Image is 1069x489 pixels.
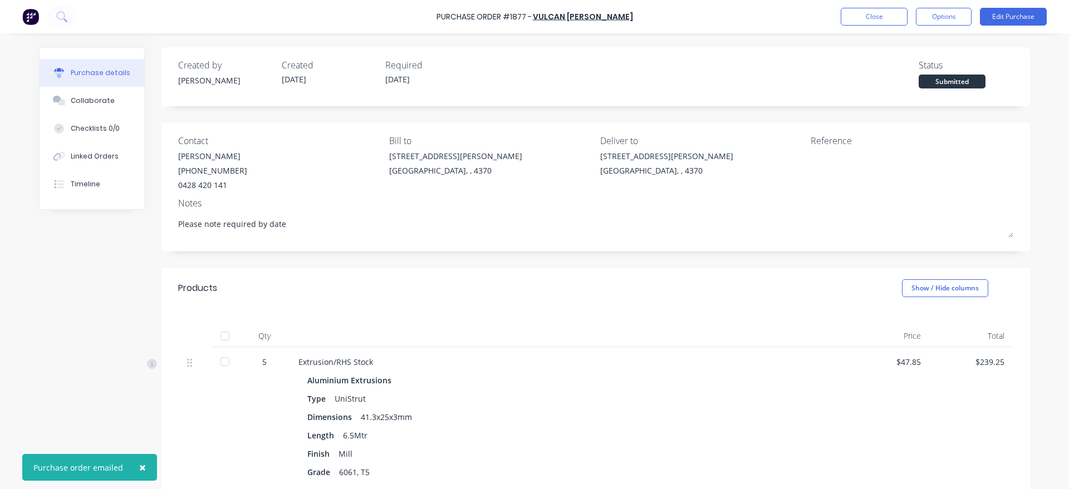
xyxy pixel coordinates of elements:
[930,325,1013,347] div: Total
[385,58,480,72] div: Required
[282,58,376,72] div: Created
[339,464,370,480] div: 6061, T5
[178,75,273,86] div: [PERSON_NAME]
[22,8,39,25] img: Factory
[128,454,157,481] button: Close
[178,134,381,147] div: Contact
[600,150,733,162] div: [STREET_ADDRESS][PERSON_NAME]
[343,427,367,443] div: 6.5Mtr
[307,464,339,480] div: Grade
[178,150,247,162] div: [PERSON_NAME]
[600,134,803,147] div: Deliver to
[600,165,733,176] div: [GEOGRAPHIC_DATA], , 4370
[40,87,144,115] button: Collaborate
[855,356,921,368] div: $47.85
[178,281,217,295] div: Products
[389,150,522,162] div: [STREET_ADDRESS][PERSON_NAME]
[178,213,1013,238] textarea: Please note required by date
[178,179,247,191] div: 0428 420 141
[389,134,592,147] div: Bill to
[71,179,100,189] div: Timeline
[361,409,412,425] div: 41.3x25x3mm
[339,446,352,462] div: Mill
[919,58,1013,72] div: Status
[248,356,281,368] div: 5
[389,165,522,176] div: [GEOGRAPHIC_DATA], , 4370
[71,151,119,161] div: Linked Orders
[178,196,1013,210] div: Notes
[335,391,366,407] div: UniStrut
[40,115,144,142] button: Checklists 0/0
[811,134,1013,147] div: Reference
[533,11,633,22] a: Vulcan [PERSON_NAME]
[178,165,247,176] div: [PHONE_NUMBER]
[71,96,115,106] div: Collaborate
[939,356,1004,368] div: $239.25
[980,8,1047,26] button: Edit Purchase
[178,58,273,72] div: Created by
[916,8,972,26] button: Options
[40,142,144,170] button: Linked Orders
[437,11,532,23] div: Purchase Order #1877 -
[919,75,985,88] div: Submitted
[40,170,144,198] button: Timeline
[139,460,146,475] span: ×
[307,446,339,462] div: Finish
[902,279,988,297] button: Show / Hide columns
[71,124,120,134] div: Checklists 0/0
[307,427,343,443] div: Length
[40,59,144,87] button: Purchase details
[846,325,930,347] div: Price
[841,8,908,26] button: Close
[307,372,396,388] div: Aluminium Extrusions
[71,68,130,78] div: Purchase details
[33,462,123,473] div: Purchase order emailed
[298,356,837,368] div: Extrusion/RHS Stock
[307,391,335,407] div: Type
[307,409,361,425] div: Dimensions
[239,325,290,347] div: Qty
